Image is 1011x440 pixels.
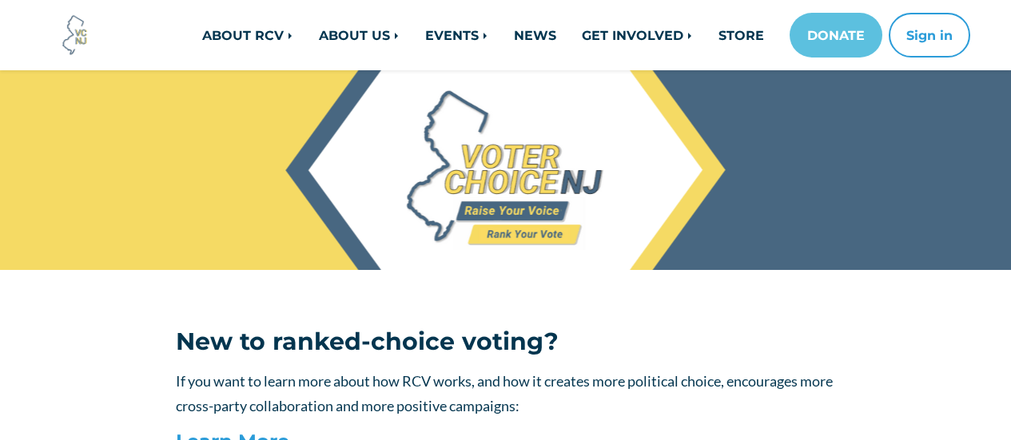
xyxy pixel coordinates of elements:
[501,19,569,51] a: NEWS
[164,13,970,57] nav: Main navigation
[176,369,835,418] p: If you want to learn more about how RCV works, and how it creates more political choice, encourag...
[706,19,777,51] a: STORE
[306,19,412,51] a: ABOUT US
[412,19,501,51] a: EVENTS
[889,13,970,57] button: Sign in or sign up
[54,14,97,57] img: Voter Choice NJ
[790,13,882,57] a: DONATE
[176,327,835,356] h3: New to ranked-choice voting?
[569,19,706,51] a: GET INVOLVED
[189,19,306,51] a: ABOUT RCV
